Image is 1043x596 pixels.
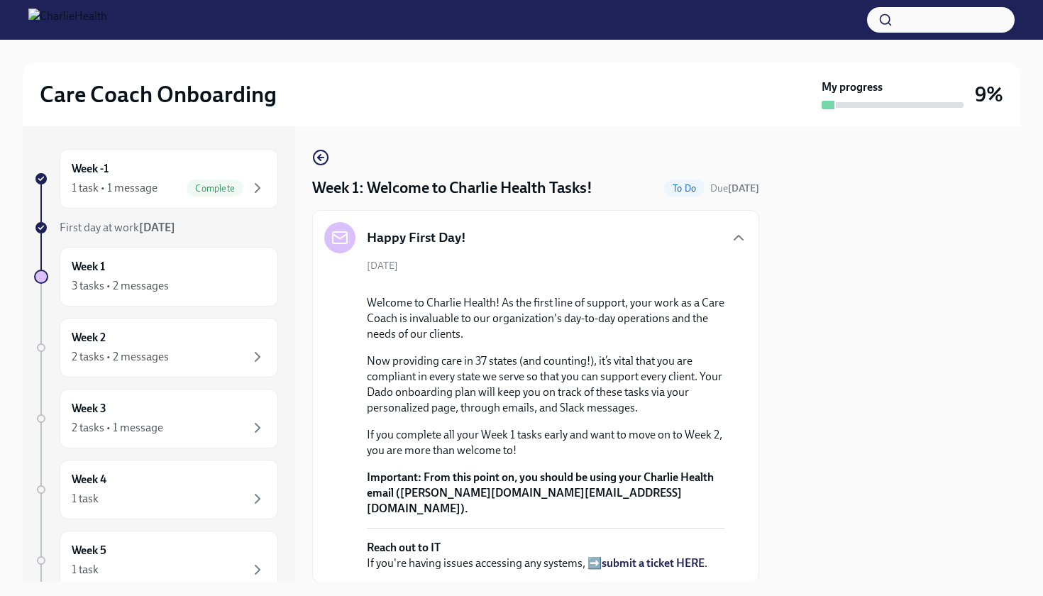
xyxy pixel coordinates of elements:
[367,228,466,247] h5: Happy First Day!
[139,221,175,234] strong: [DATE]
[728,182,759,194] strong: [DATE]
[34,318,278,377] a: Week 22 tasks • 2 messages
[72,349,169,365] div: 2 tasks • 2 messages
[72,278,169,294] div: 3 tasks • 2 messages
[72,472,106,487] h6: Week 4
[34,149,278,209] a: Week -11 task • 1 messageComplete
[34,389,278,448] a: Week 32 tasks • 1 message
[187,183,243,194] span: Complete
[72,161,109,177] h6: Week -1
[72,420,163,436] div: 2 tasks • 1 message
[367,353,724,416] p: Now providing care in 37 states (and counting!), it’s vital that you are compliant in every state...
[367,540,707,571] p: If you're having issues accessing any systems, ➡️ .
[367,470,714,515] strong: From this point on, you should be using your Charlie Health email ([PERSON_NAME][DOMAIN_NAME][EMA...
[40,80,277,109] h2: Care Coach Onboarding
[710,182,759,194] span: Due
[60,221,175,234] span: First day at work
[34,220,278,236] a: First day at work[DATE]
[72,543,106,558] h6: Week 5
[710,182,759,195] span: August 19th, 2025 10:00
[34,531,278,590] a: Week 51 task
[367,427,724,458] p: If you complete all your Week 1 tasks early and want to move on to Week 2, you are more than welc...
[28,9,107,31] img: CharlieHealth
[34,460,278,519] a: Week 41 task
[72,562,99,578] div: 1 task
[34,247,278,307] a: Week 13 tasks • 2 messages
[975,82,1003,107] h3: 9%
[664,183,705,194] span: To Do
[312,177,592,199] h4: Week 1: Welcome to Charlie Health Tasks!
[822,79,883,95] strong: My progress
[367,541,441,554] strong: Reach out to IT
[602,556,705,570] a: submit a ticket HERE
[72,259,105,275] h6: Week 1
[367,295,724,342] p: Welcome to Charlie Health! As the first line of support, your work as a Care Coach is invaluable ...
[72,180,158,196] div: 1 task • 1 message
[72,401,106,416] h6: Week 3
[72,491,99,507] div: 1 task
[367,259,398,272] span: [DATE]
[72,330,106,346] h6: Week 2
[367,470,421,484] strong: Important:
